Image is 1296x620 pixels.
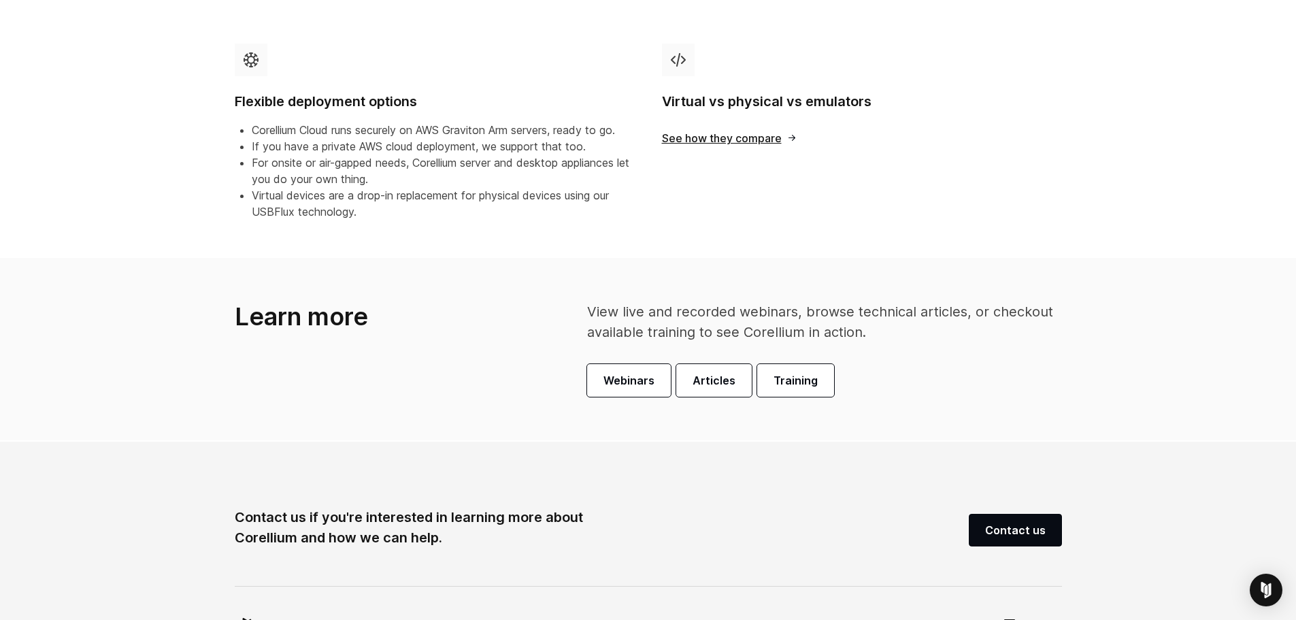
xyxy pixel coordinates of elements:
span: Webinars [603,372,654,389]
a: Articles [676,364,752,397]
span: Articles [693,372,735,389]
h4: Virtual vs physical vs emulators [662,93,1062,111]
a: Webinars [587,364,671,397]
span: Training [774,372,818,389]
div: Open Intercom Messenger [1250,574,1282,606]
span: See how they compare [662,133,797,144]
a: Contact us [969,514,1062,546]
li: Virtual devices are a drop-in replacement for physical devices using our USBFlux technology. [252,187,635,220]
a: Virtual vs physical vs emulators See how they compare [648,33,1076,242]
li: For onsite or air-gapped needs, Corellium server and desktop appliances let you do your own thing. [252,154,635,187]
li: If you have a private AWS cloud deployment, we support that too. [252,138,635,154]
h3: Learn more [235,301,512,332]
li: Corellium Cloud runs securely on AWS Graviton Arm servers, ready to go. [252,122,635,138]
h4: Flexible deployment options [235,93,635,111]
div: Contact us if you're interested in learning more about Corellium and how we can help. [235,507,583,548]
a: Training [757,364,834,397]
span: View live and recorded webinars, browse technical articles, or checkout available training to see... [587,304,1053,340]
